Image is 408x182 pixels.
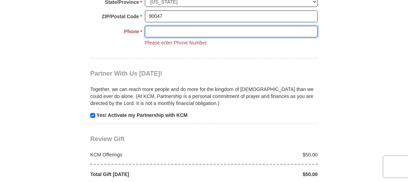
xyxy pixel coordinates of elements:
strong: Yes! Activate my Partnership with KCM [97,112,188,118]
div: $50.00 [204,171,322,178]
span: Review Gift [90,135,125,142]
strong: ZIP/Postal Code [102,12,139,21]
strong: Phone [124,27,139,36]
li: Please enter Phone Number [145,39,207,46]
p: Together, we can reach more people and do more for the kingdom of [DEMOGRAPHIC_DATA] than we coul... [90,86,318,107]
div: KCM Offerings [87,151,204,158]
span: Partner With Us [DATE]! [90,70,162,77]
div: Total Gift [DATE] [87,171,204,178]
div: $50.00 [204,151,322,158]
